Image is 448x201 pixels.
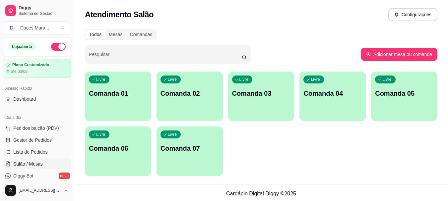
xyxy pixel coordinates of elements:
span: Diggy [19,5,69,11]
button: Alterar Status [51,43,66,51]
span: Salão / Mesas [13,161,43,167]
span: Dashboard [13,96,36,102]
p: Livre [96,132,105,137]
button: [EMAIL_ADDRESS][DOMAIN_NAME] [3,182,71,198]
p: Comanda 07 [160,144,219,153]
a: Gestor de Pedidos [3,135,71,145]
span: Pedidos balcão (PDV) [13,125,59,131]
div: Comandas [126,30,156,39]
div: Acesso Rápido [3,83,71,94]
a: DiggySistema de Gestão [3,3,71,19]
button: LivreComanda 07 [157,126,223,176]
p: Comanda 01 [89,89,147,98]
a: Plano Customizadoaté 03/09 [3,59,71,78]
button: LivreComanda 02 [157,72,223,121]
a: Dashboard [3,94,71,104]
a: Diggy Botnovo [3,171,71,181]
a: Salão / Mesas [3,159,71,169]
input: Pesquisar [89,54,242,60]
p: Livre [239,77,249,82]
button: Adicionar mesa ou comanda [361,48,437,61]
p: Livre [96,77,105,82]
div: Mesas [105,30,126,39]
button: LivreComanda 01 [85,72,151,121]
div: Todos [86,30,105,39]
button: LivreComanda 06 [85,126,151,176]
span: Lista de Pedidos [13,149,48,155]
p: Livre [311,77,320,82]
p: Comanda 02 [160,89,219,98]
a: Lista de Pedidos [3,147,71,157]
span: D [8,25,15,31]
p: Comanda 05 [375,89,433,98]
div: Dia a dia [3,112,71,123]
article: Plano Customizado [12,63,49,68]
p: Livre [168,77,177,82]
button: LivreComanda 05 [371,72,437,121]
button: Select a team [3,21,71,34]
span: Sistema de Gestão [19,11,69,16]
p: Comanda 03 [232,89,290,98]
button: Configurações [388,8,437,21]
p: Comanda 06 [89,144,147,153]
div: Doces Mara ... [20,25,49,31]
span: Diggy Bot [13,173,33,179]
h2: Atendimento Salão [85,9,154,20]
p: Comanda 04 [303,89,362,98]
span: Gestor de Pedidos [13,137,52,143]
article: até 03/09 [11,69,28,74]
div: Loja aberta [8,43,36,50]
span: [EMAIL_ADDRESS][DOMAIN_NAME] [19,188,61,193]
button: Pedidos balcão (PDV) [3,123,71,133]
button: LivreComanda 04 [299,72,366,121]
button: LivreComanda 03 [228,72,294,121]
p: Livre [168,132,177,137]
p: Livre [382,77,392,82]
